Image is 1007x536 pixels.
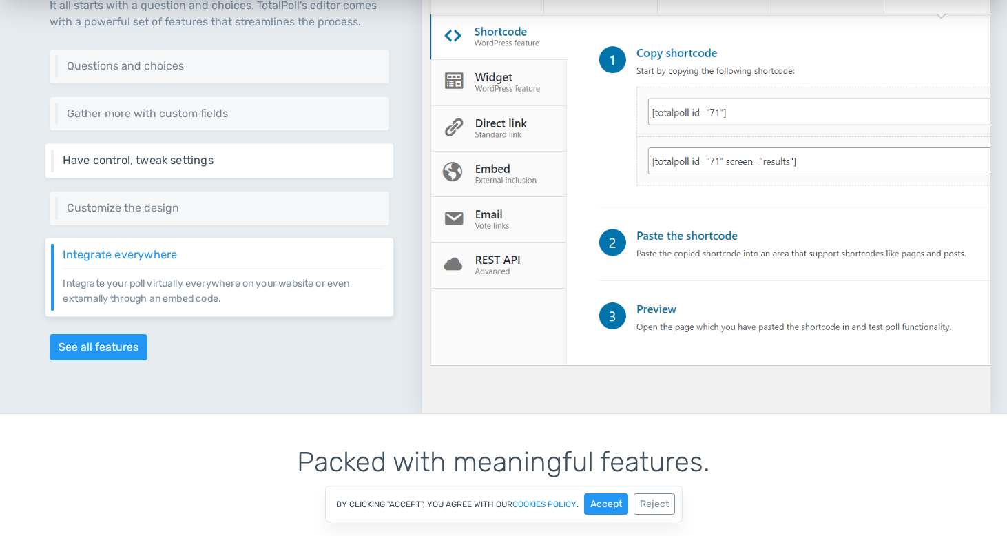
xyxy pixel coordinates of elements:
h6: Questions and choices [67,60,379,72]
p: Add one or as many questions as you need. Furthermore, add all kinds of choices, including image,... [67,72,379,73]
a: See all features [50,334,147,360]
h6: Have control, tweak settings [63,154,382,167]
h6: Integrate everywhere [63,249,382,261]
h6: Customize the design [67,202,379,214]
div: By clicking "Accept", you agree with our . [325,486,683,522]
button: Accept [584,493,628,515]
p: Change the layout of your poll, colors, interactions, and much more. TotalPoll offers a wide rang... [67,214,379,215]
button: Reject [634,493,675,515]
h1: Packed with meaningful features. [121,447,886,511]
p: Add custom fields to gather more information about the voter. TotalPoll supports five field types... [67,119,379,120]
p: Integrate your poll virtually everywhere on your website or even externally through an embed code. [63,268,382,305]
h6: Gather more with custom fields [67,107,379,120]
a: cookies policy [512,500,577,508]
